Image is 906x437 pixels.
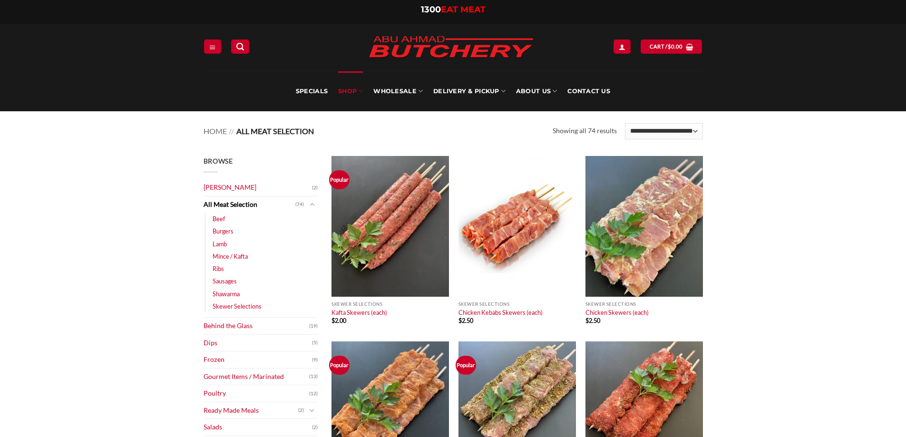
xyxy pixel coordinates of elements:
a: Poultry [204,385,309,402]
a: Skewer Selections [213,300,262,312]
a: Chicken Kebabs Skewers (each) [458,309,543,316]
span: $ [585,317,589,324]
span: (19) [309,319,318,333]
a: 1300EAT MEAT [421,4,486,15]
span: $ [331,317,335,324]
a: Login [614,39,631,53]
bdi: 2.00 [331,317,346,324]
a: View cart [641,39,702,53]
span: $ [668,42,671,51]
img: Abu Ahmad Butchery [360,29,541,66]
span: // [229,126,234,136]
img: Kafta Skewers [331,156,449,297]
span: All Meat Selection [236,126,314,136]
span: Cart / [650,42,683,51]
a: Salads [204,419,312,436]
p: Skewer Selections [585,301,703,307]
span: (2) [298,403,304,418]
span: EAT MEAT [441,4,486,15]
a: Gourmet Items / Marinated [204,369,309,385]
bdi: 2.50 [458,317,473,324]
p: Skewer Selections [331,301,449,307]
a: Kafta Skewers (each) [331,309,387,316]
span: (2) [312,420,318,435]
bdi: 0.00 [668,43,683,49]
bdi: 2.50 [585,317,600,324]
a: Lamb [213,238,227,250]
a: Search [231,39,249,53]
a: Shawarma [213,288,240,300]
span: (74) [295,197,304,212]
span: 1300 [421,4,441,15]
a: Wholesale [373,71,423,111]
span: (9) [312,353,318,367]
a: Menu [204,39,221,53]
p: Skewer Selections [458,301,576,307]
button: Toggle [306,405,318,416]
a: SHOP [338,71,363,111]
select: Shop order [625,123,702,139]
a: All Meat Selection [204,196,295,213]
a: About Us [516,71,557,111]
button: Toggle [306,199,318,210]
span: (5) [312,336,318,350]
a: Mince / Kafta [213,250,248,262]
span: (2) [312,181,318,195]
a: Delivery & Pickup [433,71,506,111]
a: Behind the Glass [204,318,309,334]
span: $ [458,317,462,324]
a: Beef [213,213,225,225]
a: Dips [204,335,312,351]
a: Contact Us [567,71,610,111]
a: Sausages [213,275,237,287]
span: (13) [309,369,318,384]
span: (12) [309,387,318,401]
a: Burgers [213,225,234,237]
a: Frozen [204,351,312,368]
span: Browse [204,157,233,165]
a: Ready Made Meals [204,402,298,419]
img: Chicken Skewers [585,156,703,297]
a: [PERSON_NAME] [204,179,312,196]
a: Ribs [213,262,224,275]
a: Home [204,126,227,136]
a: Specials [296,71,328,111]
a: Chicken Skewers (each) [585,309,649,316]
p: Showing all 74 results [553,126,617,136]
img: Chicken Kebabs Skewers [458,156,576,297]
